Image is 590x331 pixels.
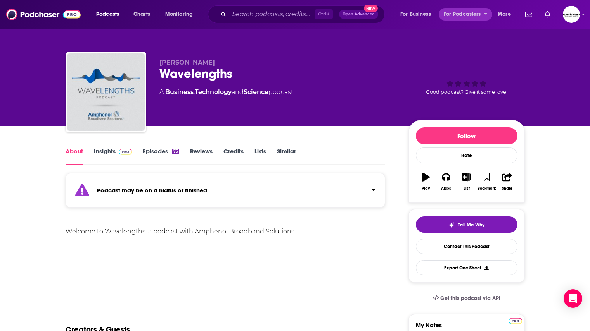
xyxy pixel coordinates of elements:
a: Lists [254,147,266,165]
span: For Podcasters [444,9,481,20]
a: Charts [128,8,155,21]
img: Podchaser Pro [509,318,522,324]
div: Rate [416,147,517,163]
div: Welcome to Wavelengths, a podcast with Amphenol Broadband Solutions. [66,226,386,237]
span: Charts [133,9,150,20]
button: open menu [91,8,129,21]
a: About [66,147,83,165]
button: open menu [439,8,492,21]
span: Open Advanced [343,12,375,16]
button: Apps [436,168,456,196]
div: Good podcast? Give it some love! [408,59,525,107]
a: Technology [195,88,232,96]
span: Get this podcast via API [440,295,500,302]
a: Credits [223,147,244,165]
div: 75 [172,149,179,154]
button: Show profile menu [563,6,580,23]
span: Monitoring [165,9,193,20]
button: open menu [492,8,521,21]
a: Show notifications dropdown [522,8,535,21]
div: Share [502,186,512,191]
a: Reviews [190,147,213,165]
img: User Profile [563,6,580,23]
span: Good podcast? Give it some love! [426,89,507,95]
button: Open AdvancedNew [339,10,378,19]
button: Share [497,168,517,196]
strong: Podcast may be on a hiatus or finished [97,187,207,194]
button: Follow [416,127,517,144]
span: Ctrl K [315,9,333,19]
button: tell me why sparkleTell Me Why [416,216,517,233]
section: Click to expand status details [66,178,386,208]
span: [PERSON_NAME] [159,59,215,66]
span: Logged in as jvervelde [563,6,580,23]
img: tell me why sparkle [448,222,455,228]
a: InsightsPodchaser Pro [94,147,132,165]
div: Search podcasts, credits, & more... [215,5,392,23]
a: Similar [277,147,296,165]
button: open menu [395,8,441,21]
span: New [364,5,378,12]
a: Show notifications dropdown [542,8,554,21]
button: open menu [160,8,203,21]
div: Bookmark [478,186,496,191]
span: and [232,88,244,96]
button: Play [416,168,436,196]
button: Bookmark [477,168,497,196]
button: List [456,168,476,196]
a: Episodes75 [143,147,179,165]
img: Podchaser Pro [119,149,132,155]
img: Wavelengths [67,53,145,131]
span: More [498,9,511,20]
div: Open Intercom Messenger [564,289,582,308]
input: Search podcasts, credits, & more... [229,8,315,21]
a: Pro website [509,317,522,324]
div: List [464,186,470,191]
a: Get this podcast via API [426,289,507,308]
button: Export One-Sheet [416,260,517,275]
div: A podcast [159,87,293,97]
a: Business [165,88,194,96]
div: Apps [441,186,451,191]
span: For Business [400,9,431,20]
span: , [194,88,195,96]
a: Contact This Podcast [416,239,517,254]
img: Podchaser - Follow, Share and Rate Podcasts [6,7,81,22]
span: Podcasts [96,9,119,20]
div: Play [422,186,430,191]
a: Science [244,88,268,96]
span: Tell Me Why [458,222,484,228]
